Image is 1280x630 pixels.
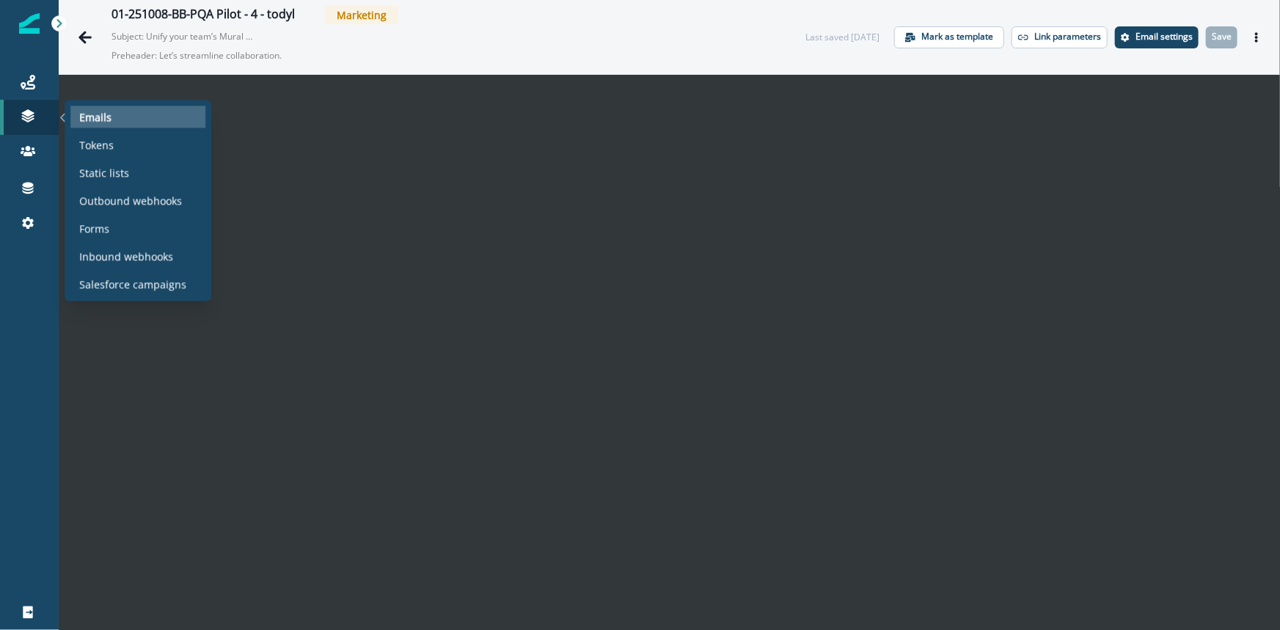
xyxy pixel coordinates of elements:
[1245,26,1268,48] button: Actions
[79,193,182,208] p: Outbound webhooks
[79,165,129,180] p: Static lists
[79,221,109,236] p: Forms
[1012,26,1108,48] button: Link parameters
[70,217,205,239] a: Forms
[79,137,114,153] p: Tokens
[70,161,205,183] a: Static lists
[1135,32,1193,42] p: Email settings
[894,26,1004,48] button: Mark as template
[70,133,205,155] a: Tokens
[805,31,879,44] div: Last saved [DATE]
[70,189,205,211] a: Outbound webhooks
[921,32,993,42] p: Mark as template
[70,245,205,267] a: Inbound webhooks
[1212,32,1232,42] p: Save
[325,6,398,24] span: Marketing
[1206,26,1237,48] button: Save
[111,24,258,43] p: Subject: Unify your team’s Mural workspaces & maximize ROI
[70,106,205,128] a: Emails
[111,43,478,68] p: Preheader: Let’s streamline collaboration.
[79,249,173,264] p: Inbound webhooks
[70,273,205,295] a: Salesforce campaigns
[79,276,186,292] p: Salesforce campaigns
[1034,32,1101,42] p: Link parameters
[70,23,100,52] button: Go back
[111,7,295,23] div: 01-251008-BB-PQA Pilot - 4 - todyl
[79,109,111,125] p: Emails
[1115,26,1199,48] button: Settings
[19,13,40,34] img: Inflection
